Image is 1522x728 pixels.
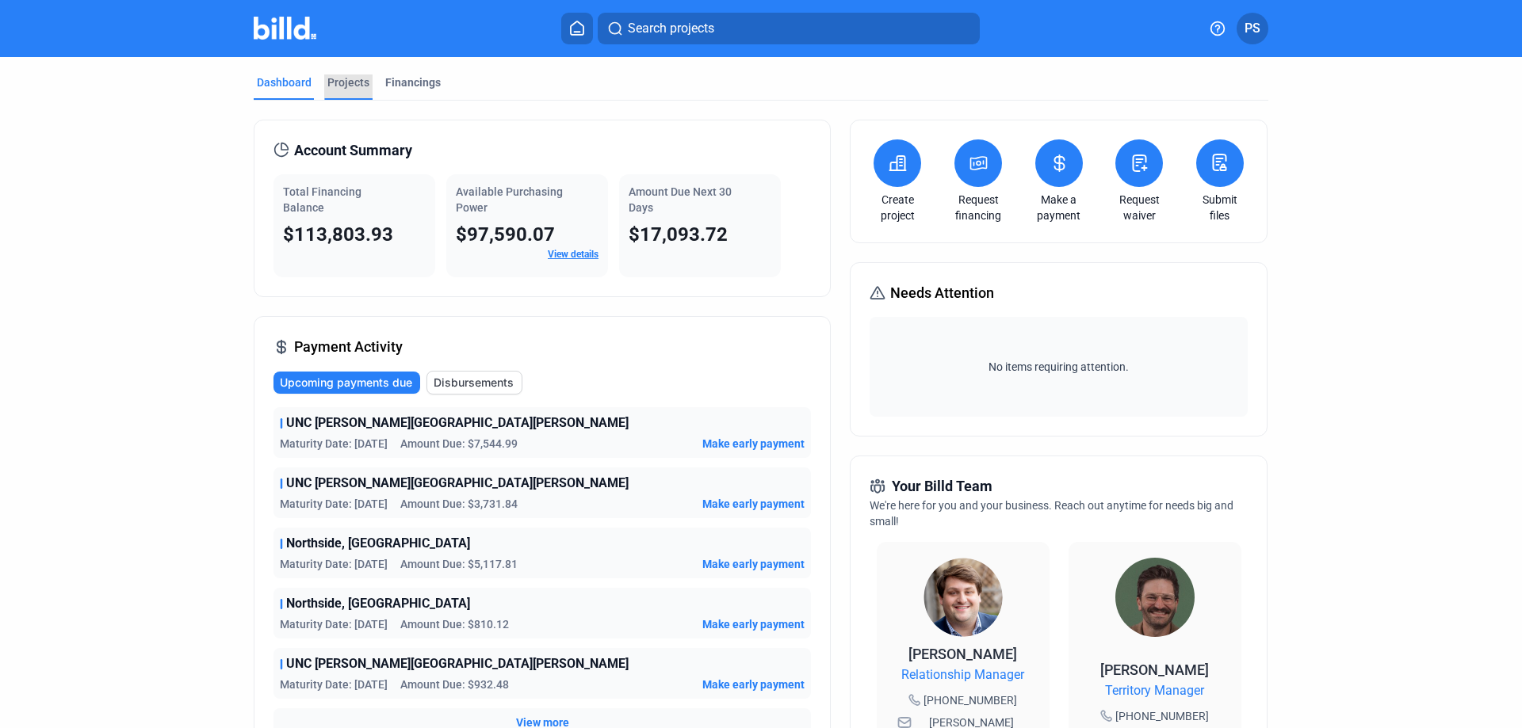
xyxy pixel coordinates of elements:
[456,185,563,214] span: Available Purchasing Power
[924,692,1017,708] span: [PHONE_NUMBER]
[876,359,1241,375] span: No items requiring attention.
[908,646,1017,662] span: [PERSON_NAME]
[286,534,470,553] span: Northside, [GEOGRAPHIC_DATA]
[280,436,388,452] span: Maturity Date: [DATE]
[286,474,629,493] span: UNC [PERSON_NAME][GEOGRAPHIC_DATA][PERSON_NAME]
[1245,19,1260,38] span: PS
[280,496,388,512] span: Maturity Date: [DATE]
[1100,661,1209,678] span: [PERSON_NAME]
[327,74,369,90] div: Projects
[924,558,1003,637] img: Relationship Manager
[1237,13,1268,44] button: PS
[890,282,994,304] span: Needs Attention
[400,677,509,692] span: Amount Due: $932.48
[950,192,1006,223] a: Request financing
[400,496,518,512] span: Amount Due: $3,731.84
[280,375,412,391] span: Upcoming payments due
[273,372,420,394] button: Upcoming payments due
[892,475,992,497] span: Your Billd Team
[548,249,598,260] a: View details
[629,223,728,246] span: $17,093.72
[628,19,714,38] span: Search projects
[280,556,388,572] span: Maturity Date: [DATE]
[901,665,1024,684] span: Relationship Manager
[283,185,361,214] span: Total Financing Balance
[400,436,518,452] span: Amount Due: $7,544.99
[257,74,312,90] div: Dashboard
[702,436,805,452] button: Make early payment
[629,185,732,214] span: Amount Due Next 30 Days
[280,677,388,692] span: Maturity Date: [DATE]
[1031,192,1087,223] a: Make a payment
[1192,192,1248,223] a: Submit files
[702,556,805,572] button: Make early payment
[702,677,805,692] button: Make early payment
[286,654,629,673] span: UNC [PERSON_NAME][GEOGRAPHIC_DATA][PERSON_NAME]
[286,594,470,613] span: Northside, [GEOGRAPHIC_DATA]
[870,192,925,223] a: Create project
[254,17,316,40] img: Billd Company Logo
[400,556,518,572] span: Amount Due: $5,117.81
[598,13,980,44] button: Search projects
[280,616,388,632] span: Maturity Date: [DATE]
[283,223,393,246] span: $113,803.93
[294,139,412,162] span: Account Summary
[1115,558,1195,637] img: Territory Manager
[456,223,555,246] span: $97,590.07
[1105,681,1204,700] span: Territory Manager
[702,616,805,632] button: Make early payment
[434,375,514,391] span: Disbursements
[426,371,522,394] button: Disbursements
[294,336,403,358] span: Payment Activity
[1115,708,1209,724] span: [PHONE_NUMBER]
[1111,192,1167,223] a: Request waiver
[286,414,629,433] span: UNC [PERSON_NAME][GEOGRAPHIC_DATA][PERSON_NAME]
[870,499,1233,528] span: We're here for you and your business. Reach out anytime for needs big and small!
[400,616,509,632] span: Amount Due: $810.12
[702,496,805,512] button: Make early payment
[385,74,441,90] div: Financings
